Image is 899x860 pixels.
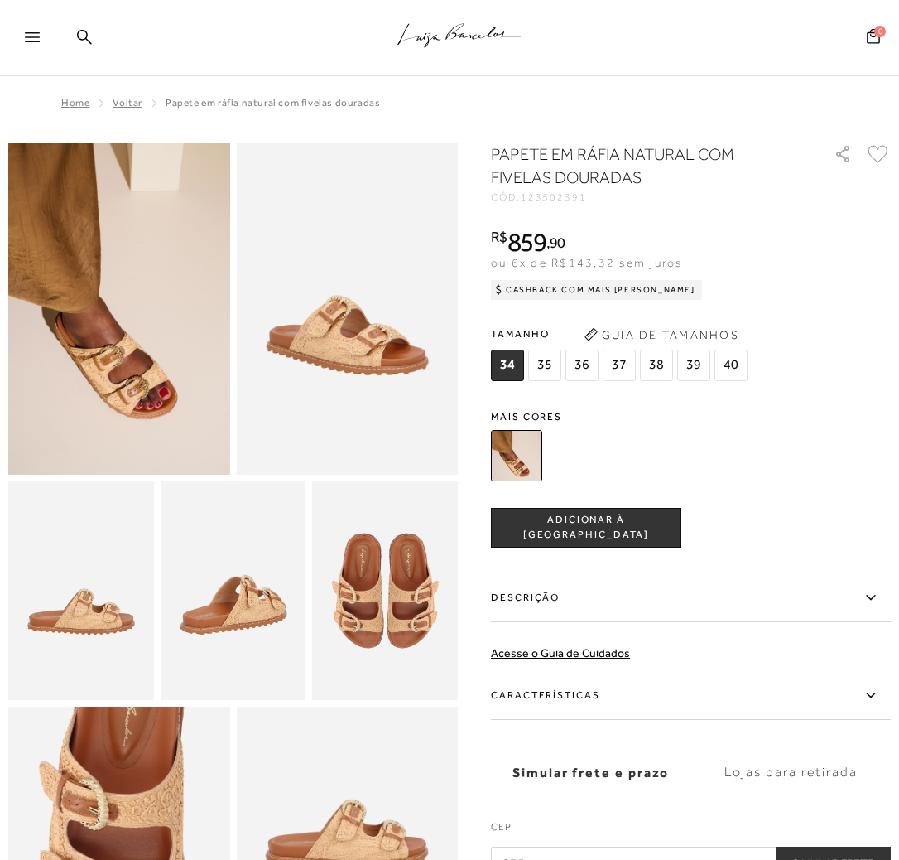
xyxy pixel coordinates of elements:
img: image [312,481,458,700]
span: 36 [565,350,599,381]
span: 34 [491,350,524,381]
h1: PAPETE EM RÁFIA NATURAL COM FIVELAS DOURADAS [491,143,796,189]
span: PAPETE EM RÁFIA NATURAL COM FIVELAS DOURADAS [166,97,380,109]
a: Voltar [113,97,142,109]
span: 39 [677,350,710,381]
i: , [546,235,565,250]
img: image [8,481,154,700]
span: 37 [603,350,636,381]
label: Características [491,672,891,720]
span: Tamanho [491,321,752,346]
button: Guia de Tamanhos [579,321,744,348]
img: image [8,143,230,475]
button: ADICIONAR À [GEOGRAPHIC_DATA] [491,508,681,548]
span: 38 [640,350,673,381]
label: Simular frete e prazo [491,751,691,795]
div: Cashback com Mais [PERSON_NAME] [491,280,702,300]
div: CÓD: [491,192,816,202]
i: R$ [491,229,507,244]
span: 0 [874,26,886,37]
a: Home [61,97,89,109]
span: Mais cores [491,412,891,422]
a: Acesse o Guia de Cuidados [491,646,630,659]
label: Lojas para retirada [691,751,892,795]
img: PAPETE EM RÁFIA NATURAL COM FIVELAS DOURADAS [491,430,542,481]
span: 123502391 [521,191,587,203]
label: Descrição [491,574,891,622]
img: image [237,143,459,475]
span: 90 [550,234,565,251]
span: ou 6x de R$143,32 sem juros [491,256,682,269]
span: 859 [507,227,546,257]
label: CEP [491,819,891,843]
button: 0 [862,27,885,50]
span: ADICIONAR À [GEOGRAPHIC_DATA] [492,513,680,542]
img: image [161,481,306,700]
span: 35 [528,350,561,381]
span: 40 [714,350,748,381]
